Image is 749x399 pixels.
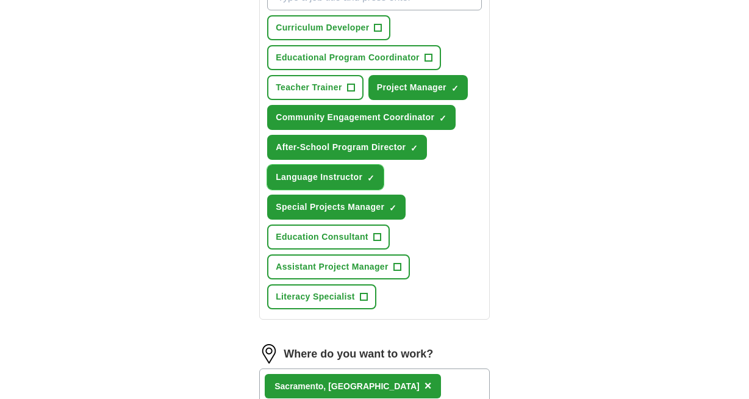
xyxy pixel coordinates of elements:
span: Special Projects Manager [276,201,384,214]
span: Assistant Project Manager [276,261,389,273]
span: Curriculum Developer [276,21,369,34]
span: Language Instructor [276,171,362,184]
span: After-School Program Director [276,141,406,154]
span: Literacy Specialist [276,290,355,303]
span: ✓ [439,113,446,123]
span: ✓ [367,173,375,183]
span: ✓ [410,143,418,153]
button: Special Projects Manager✓ [267,195,406,220]
label: Where do you want to work? [284,346,433,362]
img: location.png [259,344,279,364]
button: Community Engagement Coordinator✓ [267,105,456,130]
span: × [425,379,432,392]
button: Literacy Specialist [267,284,376,309]
button: Project Manager✓ [368,75,468,100]
button: Curriculum Developer [267,15,390,40]
span: Project Manager [377,81,446,94]
span: Teacher Trainer [276,81,342,94]
button: After-School Program Director✓ [267,135,427,160]
span: ✓ [389,203,396,213]
span: ✓ [451,84,459,93]
button: Language Instructor✓ [267,165,384,190]
span: Education Consultant [276,231,368,243]
button: × [425,377,432,395]
strong: Sac [274,381,290,391]
button: Assistant Project Manager [267,254,410,279]
span: Community Engagement Coordinator [276,111,434,124]
span: Educational Program Coordinator [276,51,420,64]
div: ramento, [GEOGRAPHIC_DATA] [274,380,420,393]
button: Education Consultant [267,225,390,250]
button: Educational Program Coordinator [267,45,441,70]
button: Teacher Trainer [267,75,364,100]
